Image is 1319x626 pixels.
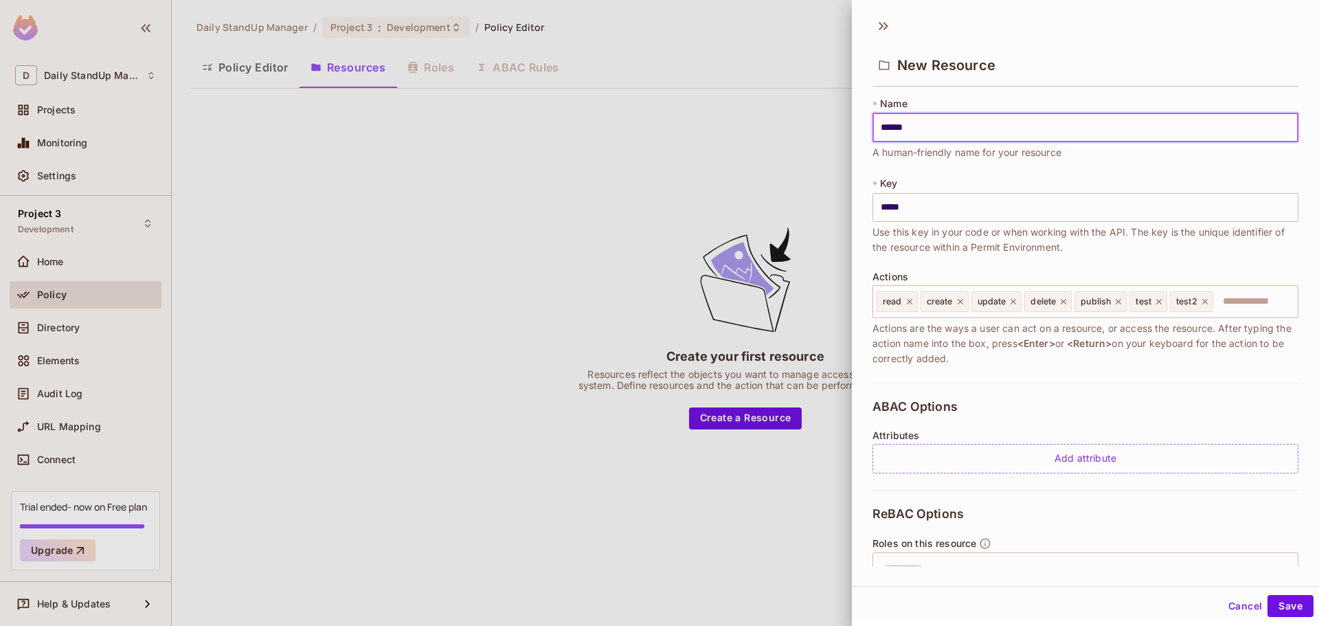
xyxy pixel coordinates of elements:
[1074,291,1127,312] div: publish
[880,98,907,109] span: Name
[872,444,1298,473] div: Add attribute
[897,57,995,74] span: New Resource
[1024,291,1072,312] div: delete
[872,271,908,282] span: Actions
[872,430,920,441] span: Attributes
[872,225,1298,255] span: Use this key in your code or when working with the API. The key is the unique identifier of the r...
[1067,337,1112,349] span: <Return>
[1017,337,1055,349] span: <Enter>
[872,538,976,549] span: Roles on this resource
[877,291,918,312] div: read
[921,291,969,312] div: create
[978,296,1006,307] span: update
[1081,296,1111,307] span: publish
[872,400,958,414] span: ABAC Options
[1030,296,1056,307] span: delete
[883,296,902,307] span: read
[880,178,897,189] span: Key
[872,321,1298,366] span: Actions are the ways a user can act on a resource, or access the resource. After typing the actio...
[1223,595,1267,617] button: Cancel
[1129,291,1167,312] div: test
[872,145,1061,160] span: A human-friendly name for your resource
[1136,296,1151,307] span: test
[1267,595,1314,617] button: Save
[1170,291,1213,312] div: test2
[872,507,964,521] span: ReBAC Options
[971,291,1022,312] div: update
[927,296,953,307] span: create
[1176,296,1197,307] span: test2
